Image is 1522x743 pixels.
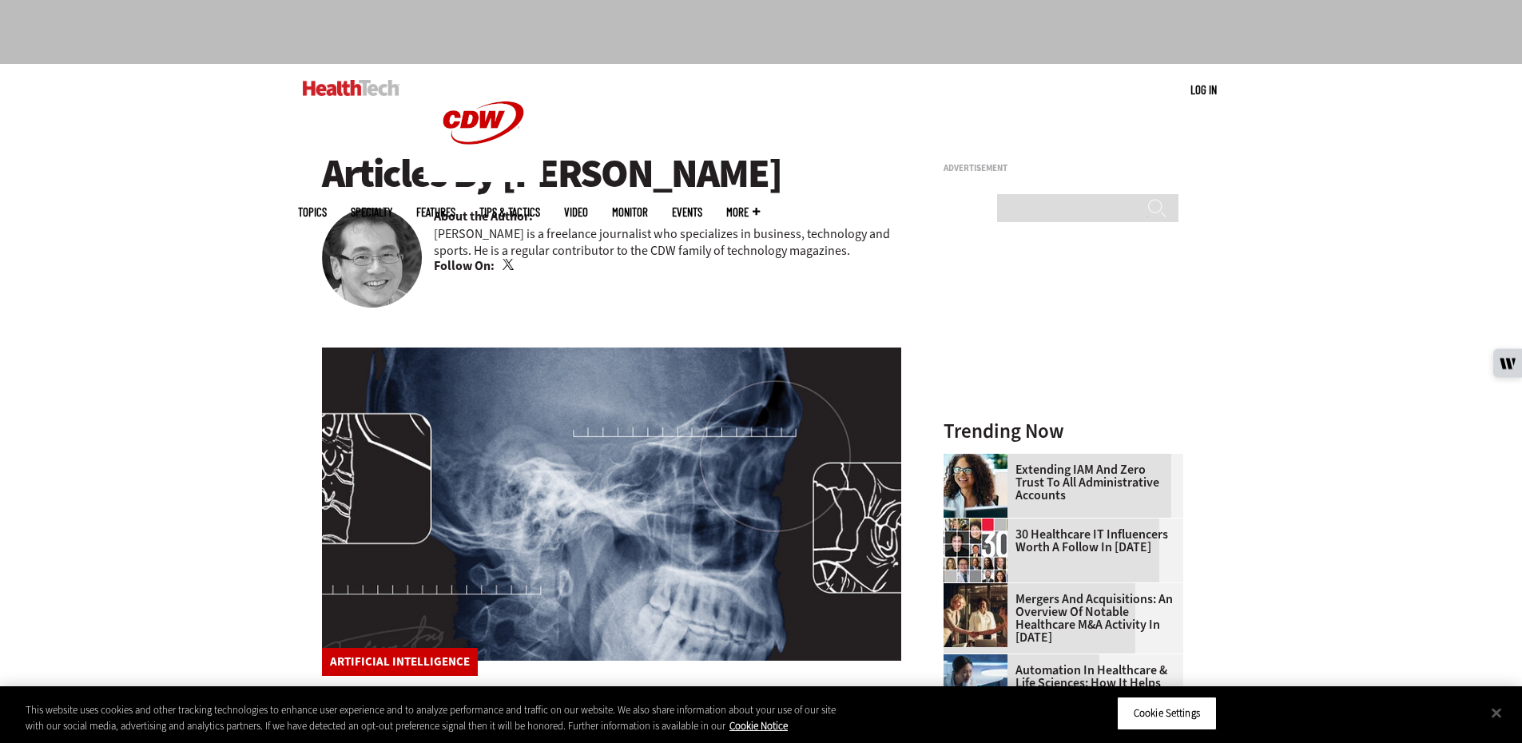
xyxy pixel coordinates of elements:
img: Administrative assistant [944,454,1007,518]
img: Home [303,80,399,96]
a: collage of influencers [944,519,1015,531]
a: How Can AI Help Transform [MEDICAL_DATA]? [322,681,812,713]
b: Follow On: [434,257,495,275]
span: Topics [298,206,327,218]
img: medical researchers looks at images on a monitor in a lab [944,654,1007,718]
a: business leaders shake hands in conference room [944,583,1015,596]
span: More [726,206,760,218]
a: medical researchers looks at images on a monitor in a lab [944,654,1015,667]
a: 30 Healthcare IT Influencers Worth a Follow in [DATE] [944,528,1174,554]
a: More information about your privacy [729,719,788,733]
a: Video [564,206,588,218]
a: Automation in Healthcare & Life Sciences: How It Helps and What's Next [944,664,1174,702]
button: Close [1479,695,1514,730]
div: This website uses cookies and other tracking technologies to enhance user experience and to analy... [26,702,837,733]
div: User menu [1190,81,1217,98]
a: Extending IAM and Zero Trust to All Administrative Accounts [944,463,1174,502]
iframe: advertisement [944,179,1183,379]
a: Twitter [503,259,517,272]
a: CDW [423,169,543,186]
img: Home [423,64,543,182]
span: Specialty [351,206,392,218]
a: Administrative assistant [944,454,1015,467]
a: MonITor [612,206,648,218]
a: Artificial Intelligence [330,656,470,668]
img: business leaders shake hands in conference room [944,583,1007,647]
a: Mergers and Acquisitions: An Overview of Notable Healthcare M&A Activity in [DATE] [944,593,1174,644]
p: [PERSON_NAME] is a freelance journalist who specializes in business, technology and sports. He is... [434,225,902,259]
a: Features [416,206,455,218]
a: Tips & Tactics [479,206,540,218]
h3: Trending Now [944,421,1183,441]
img: collage of influencers [944,519,1007,582]
button: Cookie Settings [1117,697,1217,730]
img: x ray of a skull [322,348,902,661]
a: Events [672,206,702,218]
a: Log in [1190,82,1217,97]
